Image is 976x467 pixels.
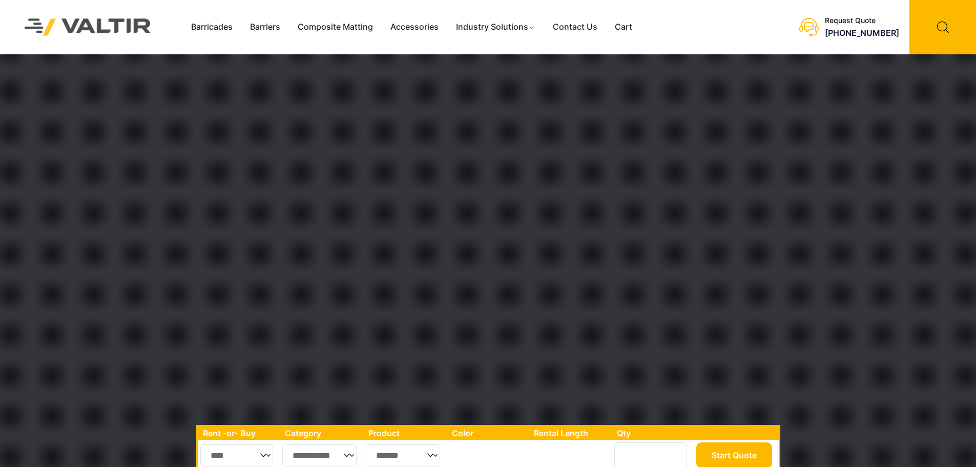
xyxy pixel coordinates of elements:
div: Request Quote [825,16,899,25]
a: Barricades [182,19,241,35]
th: Rent -or- Buy [198,427,280,440]
th: Qty [612,427,693,440]
a: Cart [606,19,641,35]
a: Composite Matting [289,19,382,35]
th: Category [280,427,364,440]
a: Barriers [241,19,289,35]
th: Rental Length [529,427,612,440]
th: Product [363,427,447,440]
a: Industry Solutions [447,19,544,35]
th: Color [447,427,529,440]
a: Accessories [382,19,447,35]
a: [PHONE_NUMBER] [825,28,899,38]
img: Valtir Rentals [11,5,164,49]
a: Contact Us [544,19,606,35]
